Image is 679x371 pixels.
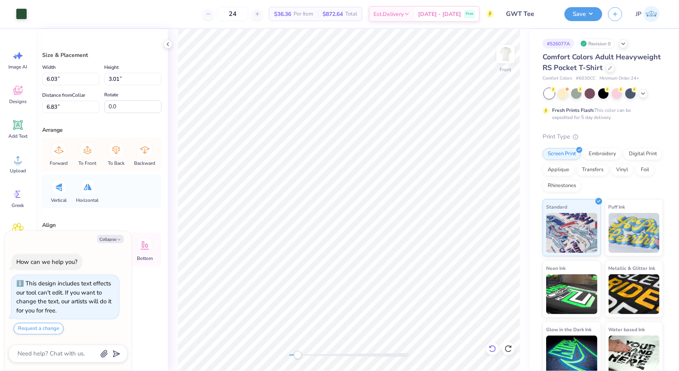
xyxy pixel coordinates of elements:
[578,39,615,49] div: Revision 0
[609,274,660,314] img: Metallic & Glitter Ink
[418,10,461,18] span: [DATE] - [DATE]
[294,10,313,18] span: Per Item
[546,274,597,314] img: Neon Ink
[636,10,642,19] span: JP
[104,90,118,100] label: Rotate
[543,39,574,49] div: # 526077A
[137,255,153,262] span: Bottom
[51,197,67,203] span: Vertical
[14,323,64,334] button: Request a change
[104,62,119,72] label: Height
[500,6,558,22] input: Untitled Design
[294,351,302,359] div: Accessibility label
[609,213,660,253] img: Puff Ink
[42,221,161,229] div: Align
[609,203,625,211] span: Puff Ink
[9,64,27,70] span: Image AI
[42,62,56,72] label: Width
[50,160,68,166] span: Forward
[564,7,602,21] button: Save
[16,258,78,266] div: How can we help you?
[500,66,512,73] div: Front
[577,164,609,176] div: Transfers
[636,164,654,176] div: Foil
[466,11,473,17] span: Free
[42,126,161,134] div: Arrange
[323,10,343,18] span: $872.64
[97,235,124,243] button: Collapse
[12,202,24,209] span: Greek
[9,98,27,105] span: Designs
[274,10,291,18] span: $36.36
[576,75,595,82] span: # 6030CC
[584,148,621,160] div: Embroidery
[611,164,633,176] div: Vinyl
[546,213,597,253] img: Standard
[543,132,663,141] div: Print Type
[16,279,111,314] div: This design includes text effects our tool can't edit. If you want to change the text, our artist...
[498,46,514,62] img: Front
[609,325,645,334] span: Water based Ink
[10,168,26,174] span: Upload
[79,160,97,166] span: To Front
[644,6,660,22] img: Jojo Pawlow
[42,90,85,100] label: Distance from Collar
[609,264,656,272] span: Metallic & Glitter Ink
[76,197,99,203] span: Horizontal
[546,325,591,334] span: Glow in the Dark Ink
[8,133,27,139] span: Add Text
[345,10,357,18] span: Total
[543,52,661,72] span: Comfort Colors Adult Heavyweight RS Pocket T-Shirt
[624,148,662,160] div: Digital Print
[134,160,156,166] span: Backward
[632,6,663,22] a: JP
[543,164,574,176] div: Applique
[546,203,567,211] span: Standard
[552,107,594,113] strong: Fresh Prints Flash:
[217,7,248,21] input: – –
[108,160,125,166] span: To Back
[543,75,572,82] span: Comfort Colors
[42,51,161,59] div: Size & Placement
[599,75,639,82] span: Minimum Order: 24 +
[374,10,404,18] span: Est. Delivery
[546,264,566,272] span: Neon Ink
[543,148,581,160] div: Screen Print
[543,180,581,192] div: Rhinestones
[552,107,650,121] div: This color can be expedited for 5 day delivery.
